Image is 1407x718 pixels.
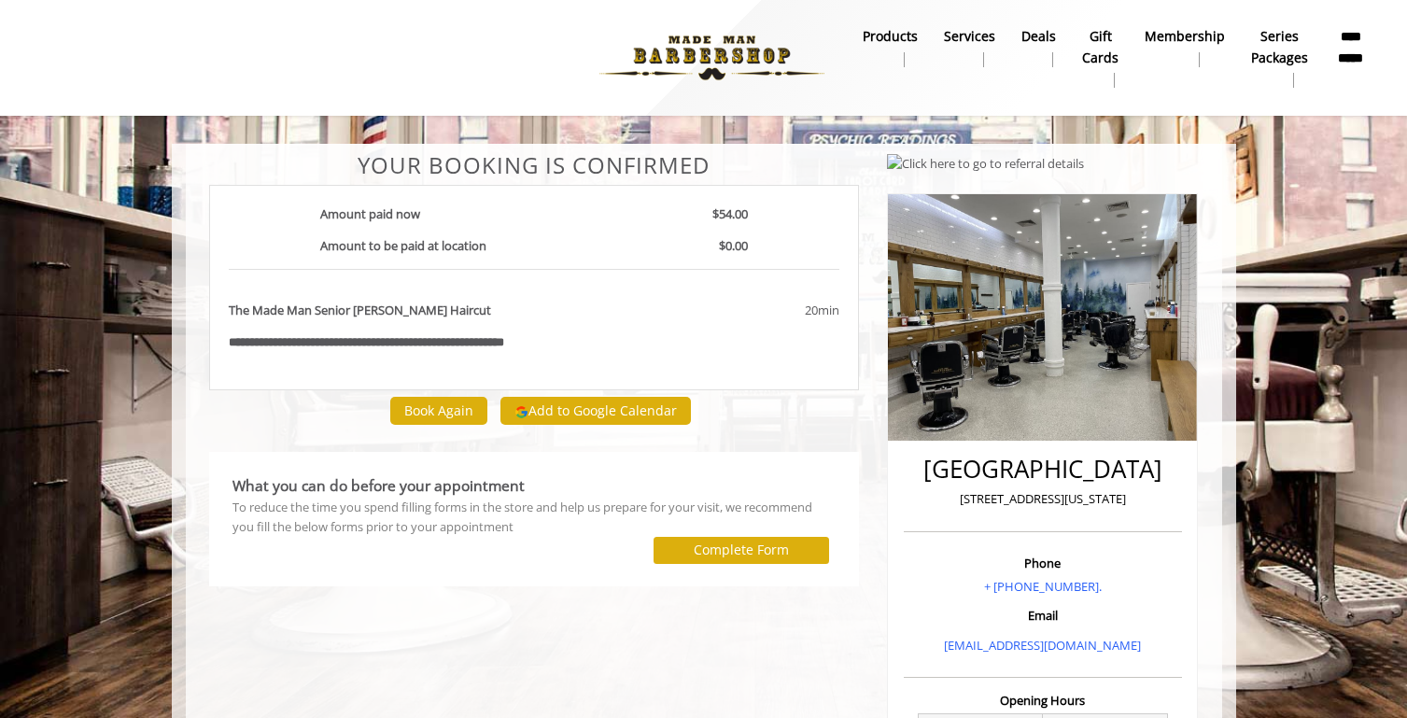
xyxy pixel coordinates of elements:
[500,397,691,425] button: Add to Google Calendar
[1069,23,1132,92] a: Gift cardsgift cards
[1021,26,1056,47] b: Deals
[320,237,486,254] b: Amount to be paid at location
[1145,26,1225,47] b: Membership
[850,23,931,72] a: Productsproducts
[712,205,748,222] b: $54.00
[390,397,487,424] button: Book Again
[654,537,829,564] button: Complete Form
[1082,26,1119,68] b: gift cards
[320,205,420,222] b: Amount paid now
[232,498,837,537] div: To reduce the time you spend filling forms in the store and help us prepare for your visit, we re...
[887,154,1084,174] img: Click here to go to referral details
[694,542,789,557] label: Complete Form
[1238,23,1321,92] a: Series packagesSeries packages
[209,153,860,177] center: Your Booking is confirmed
[863,26,918,47] b: products
[944,26,995,47] b: Services
[229,301,491,320] b: The Made Man Senior [PERSON_NAME] Haircut
[908,609,1177,622] h3: Email
[232,475,525,496] b: What you can do before your appointment
[584,7,840,109] img: Made Man Barbershop logo
[944,637,1141,654] a: [EMAIL_ADDRESS][DOMAIN_NAME]
[1132,23,1238,72] a: MembershipMembership
[719,237,748,254] b: $0.00
[654,301,839,320] div: 20min
[984,578,1102,595] a: + [PHONE_NUMBER].
[1251,26,1308,68] b: Series packages
[1008,23,1069,72] a: DealsDeals
[908,489,1177,509] p: [STREET_ADDRESS][US_STATE]
[908,556,1177,570] h3: Phone
[908,456,1177,483] h2: [GEOGRAPHIC_DATA]
[931,23,1008,72] a: ServicesServices
[904,694,1182,707] h3: Opening Hours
